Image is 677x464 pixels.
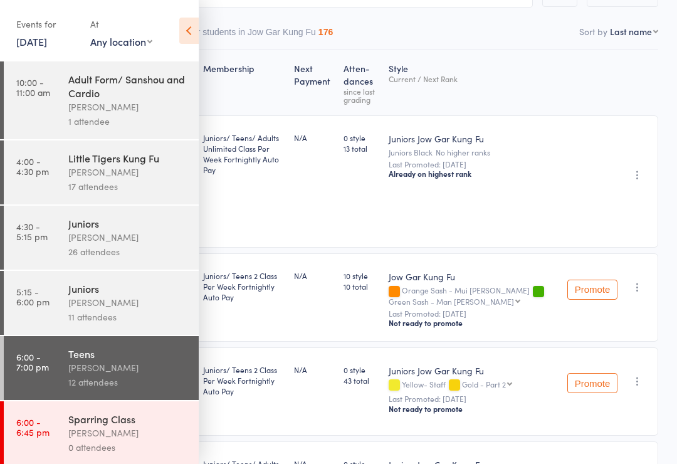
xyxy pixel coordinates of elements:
div: Current / Next Rank [389,75,557,83]
span: 13 total [344,143,379,154]
div: Already on highest rank [389,169,557,179]
div: Membership [198,56,289,110]
span: No higher ranks [436,147,490,157]
div: Jow Gar Kung Fu [389,270,557,283]
time: 6:00 - 7:00 pm [16,352,49,372]
div: Juniors/ Teens/ Adults Unlimited Class Per Week Fortnightly Auto Pay [203,132,284,175]
div: Juniors/ Teens 2 Class Per Week Fortnightly Auto Pay [203,364,284,396]
div: Juniors Jow Gar Kung Fu [389,364,557,377]
div: Any location [90,34,152,48]
button: Other students in Jow Gar Kung Fu176 [178,21,333,50]
div: [PERSON_NAME] [68,165,188,179]
label: Sort by [579,25,607,38]
div: [PERSON_NAME] [68,230,188,245]
div: Not ready to promote [389,404,557,414]
a: 10:00 -11:00 amAdult Form/ Sanshou and Cardio[PERSON_NAME]1 attendee [4,61,199,139]
div: Orange Sash - Mui [PERSON_NAME] [389,286,557,305]
a: [DATE] [16,34,47,48]
div: [PERSON_NAME] [68,426,188,440]
span: 10 total [344,281,379,292]
div: [PERSON_NAME] [68,361,188,375]
span: 10 style [344,270,379,281]
time: 6:00 - 6:45 pm [16,417,50,437]
div: Green Sash - Man [PERSON_NAME] [389,297,514,305]
div: Last name [610,25,652,38]
div: N/A [294,132,333,143]
div: Juniors/ Teens 2 Class Per Week Fortnightly Auto Pay [203,270,284,302]
small: Last Promoted: [DATE] [389,394,557,403]
span: 43 total [344,375,379,386]
button: Promote [567,280,617,300]
div: Juniors Black [389,148,557,156]
div: Little Tigers Kung Fu [68,151,188,165]
div: N/A [294,364,333,375]
div: Sparring Class [68,412,188,426]
div: [PERSON_NAME] [68,100,188,114]
div: since last grading [344,87,379,103]
div: Events for [16,14,78,34]
time: 4:30 - 5:15 pm [16,221,48,241]
div: Style [384,56,562,110]
div: [PERSON_NAME] [68,295,188,310]
div: Next Payment [289,56,338,110]
div: 17 attendees [68,179,188,194]
div: N/A [294,270,333,281]
div: Teens [68,347,188,361]
small: Last Promoted: [DATE] [389,309,557,318]
a: 4:30 -5:15 pmJuniors[PERSON_NAME]26 attendees [4,206,199,270]
div: Juniors Jow Gar Kung Fu [389,132,557,145]
small: Last Promoted: [DATE] [389,160,557,169]
div: 0 attendees [68,440,188,455]
time: 10:00 - 11:00 am [16,77,50,97]
div: Gold - Part 2 [462,380,506,388]
div: Adult Form/ Sanshou and Cardio [68,72,188,100]
div: Juniors [68,282,188,295]
div: At [90,14,152,34]
div: 12 attendees [68,375,188,389]
a: 6:00 -7:00 pmTeens[PERSON_NAME]12 attendees [4,336,199,400]
time: 5:15 - 6:00 pm [16,287,50,307]
div: Atten­dances [338,56,384,110]
div: Juniors [68,216,188,230]
div: 1 attendee [68,114,188,129]
div: 11 attendees [68,310,188,324]
div: Not ready to promote [389,318,557,328]
a: 4:00 -4:30 pmLittle Tigers Kung Fu[PERSON_NAME]17 attendees [4,140,199,204]
a: 5:15 -6:00 pmJuniors[PERSON_NAME]11 attendees [4,271,199,335]
span: 0 style [344,364,379,375]
time: 4:00 - 4:30 pm [16,156,49,176]
div: 176 [318,27,333,37]
div: Yellow- Staff [389,380,557,391]
span: 0 style [344,132,379,143]
div: 26 attendees [68,245,188,259]
button: Promote [567,373,617,393]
